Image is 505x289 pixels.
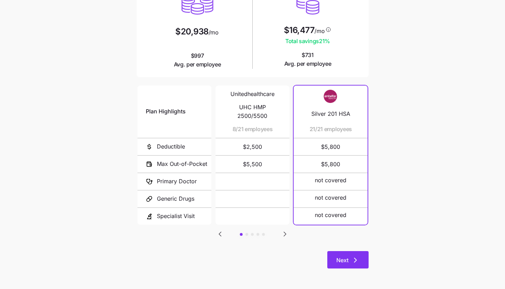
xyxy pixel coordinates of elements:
[230,90,275,98] span: Unitedhealthcare
[284,26,315,34] span: $16,477
[317,90,345,103] img: Carrier
[233,125,273,134] span: 8/21 employees
[157,142,185,151] span: Deductible
[224,156,281,172] span: $5,500
[216,230,224,238] svg: Go to previous slide
[284,37,332,46] span: Total savings 21 %
[302,156,359,172] span: $5,800
[310,125,352,134] span: 21/21 employees
[157,194,194,203] span: Generic Drugs
[314,28,325,34] span: /mo
[209,30,219,35] span: /mo
[157,177,197,186] span: Primary Doctor
[302,138,359,155] span: $5,800
[284,59,331,68] span: Avg. per employee
[311,110,350,118] span: Silver 201 HSA
[280,230,289,239] button: Go to next slide
[284,51,331,68] span: $731
[315,193,346,202] span: not covered
[174,51,221,69] span: $997
[157,212,195,220] span: Specialist Visit
[315,176,346,185] span: not covered
[224,138,281,155] span: $2,500
[327,251,369,268] button: Next
[146,107,186,116] span: Plan Highlights
[281,230,289,238] svg: Go to next slide
[224,103,281,120] span: UHC HMP 2500/5500
[216,230,225,239] button: Go to previous slide
[175,27,209,36] span: $20,938
[157,160,207,168] span: Max Out-of-Pocket
[315,211,346,219] span: not covered
[336,256,348,264] span: Next
[174,60,221,69] span: Avg. per employee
